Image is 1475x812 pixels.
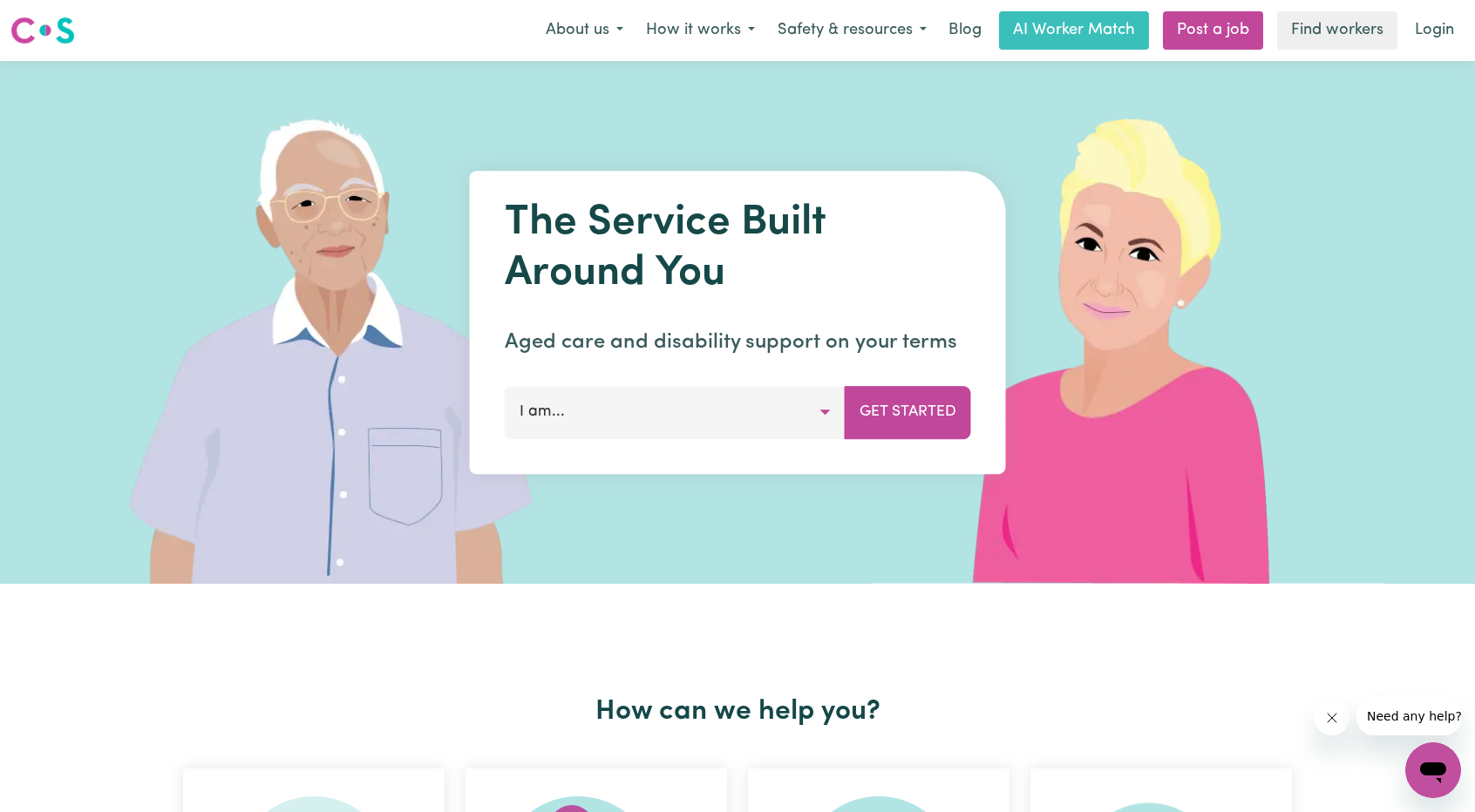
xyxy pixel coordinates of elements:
iframe: Button to launch messaging window [1405,742,1461,798]
a: Find workers [1277,11,1397,50]
p: Aged care and disability support on your terms [505,327,971,358]
a: Post a job [1163,11,1263,50]
button: How it works [635,12,766,49]
h1: The Service Built Around You [505,199,971,299]
h2: How can we help you? [173,695,1302,728]
iframe: Close message [1315,700,1349,735]
iframe: Message from company [1356,697,1461,735]
button: Get Started [845,386,971,438]
a: Blog [938,11,992,50]
a: AI Worker Match [999,11,1149,50]
button: About us [534,12,635,49]
span: Need any help? [10,12,105,26]
button: I am... [505,386,846,438]
button: Safety & resources [766,12,938,49]
a: Login [1404,11,1465,50]
a: Careseekers logo [10,10,75,51]
img: Careseekers logo [10,15,75,46]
